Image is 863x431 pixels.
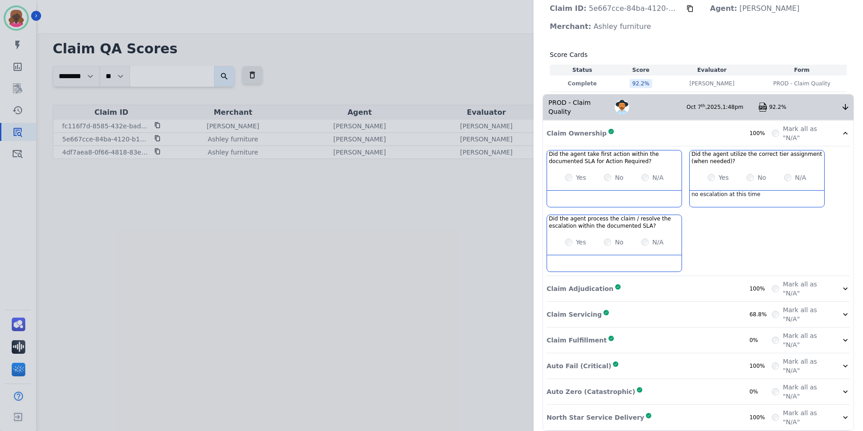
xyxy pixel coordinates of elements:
label: N/A [652,238,663,247]
div: 92.2 % [630,79,652,88]
h3: Score Cards [550,50,847,59]
p: North Star Service Delivery [547,413,644,422]
img: Avatar [615,100,629,114]
strong: Claim ID: [550,4,586,13]
h3: Did the agent utilize the correct tier assignment (when needed)? [691,150,822,165]
th: Evaluator [667,65,757,75]
p: Claim Fulfillment [547,336,607,345]
label: N/A [795,173,806,182]
label: Yes [576,173,586,182]
h3: Did the agent process the claim / resolve the escalation within the documented SLA? [549,215,680,230]
div: 100% [749,130,772,137]
label: No [757,173,766,182]
label: No [615,238,623,247]
th: Status [550,65,615,75]
sup: th [701,103,705,108]
label: Mark all as "N/A" [783,124,830,142]
label: Mark all as "N/A" [783,357,830,375]
div: no escalation at this time [690,191,824,207]
strong: Merchant: [550,22,591,31]
p: Claim Servicing [547,310,602,319]
h3: Did the agent take first action within the documented SLA for Action Required? [549,150,680,165]
p: Complete [552,80,613,87]
th: Form [757,65,847,75]
p: Claim Adjudication [547,284,613,293]
p: Auto Zero (Catastrophic) [547,387,635,396]
div: 0% [749,337,772,344]
strong: Agent: [710,4,737,13]
label: Yes [719,173,729,182]
div: Oct 7 , 2025 , [687,103,758,111]
label: N/A [652,173,663,182]
label: Mark all as "N/A" [783,383,830,401]
div: 0% [749,388,772,395]
div: 92.2% [769,103,841,111]
span: 1:48pm [723,104,743,110]
div: 100% [749,285,772,292]
p: Claim Ownership [547,129,607,138]
label: Mark all as "N/A" [783,280,830,298]
p: Auto Fail (Critical) [547,361,611,370]
span: PROD - Claim Quality [773,80,831,87]
img: qa-pdf.svg [758,103,767,112]
div: 68.8% [749,311,772,318]
label: Mark all as "N/A" [783,331,830,349]
label: Yes [576,238,586,247]
label: Mark all as "N/A" [783,408,830,426]
div: 100% [749,362,772,370]
div: 100% [749,414,772,421]
div: PROD - Claim Quality [543,94,615,120]
p: Ashley furniture [543,18,658,36]
p: [PERSON_NAME] [689,80,734,87]
label: Mark all as "N/A" [783,305,830,323]
th: Score [615,65,667,75]
label: No [615,173,623,182]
